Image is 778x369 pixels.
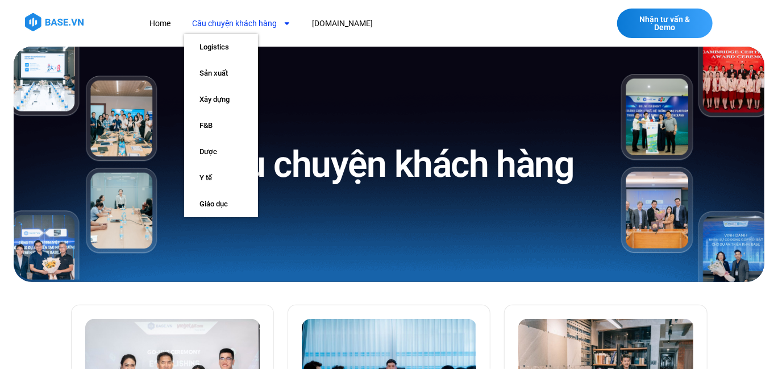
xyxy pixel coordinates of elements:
a: Logistics [184,34,258,60]
span: Nhận tư vấn & Demo [629,15,701,31]
ul: Câu chuyện khách hàng [184,34,258,217]
nav: Menu [142,13,555,34]
a: [DOMAIN_NAME] [304,13,382,34]
a: Y tế [184,165,258,191]
a: Nhận tư vấn & Demo [617,9,713,38]
a: Giáo dục [184,191,258,217]
a: Xây dựng [184,86,258,113]
h1: Câu chuyện khách hàng [204,141,574,188]
a: Sản xuất [184,60,258,86]
a: Dược [184,139,258,165]
a: F&B [184,113,258,139]
a: Câu chuyện khách hàng [184,13,299,34]
a: Home [142,13,180,34]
